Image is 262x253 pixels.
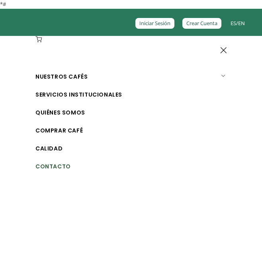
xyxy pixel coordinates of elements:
a: ES [231,20,236,27]
a: Calidad [35,140,232,158]
span: / [231,19,245,28]
a: Comprar Café [35,122,232,140]
a: Iniciar Sesión [135,18,174,29]
a: Contacto [35,158,232,176]
a: Servicios Institucionales [35,86,232,104]
a: Nuestros Cafés [35,68,232,86]
a: Quiénes Somos [35,104,232,122]
a: Crear Cuenta [182,18,221,29]
a: EN [238,20,245,27]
